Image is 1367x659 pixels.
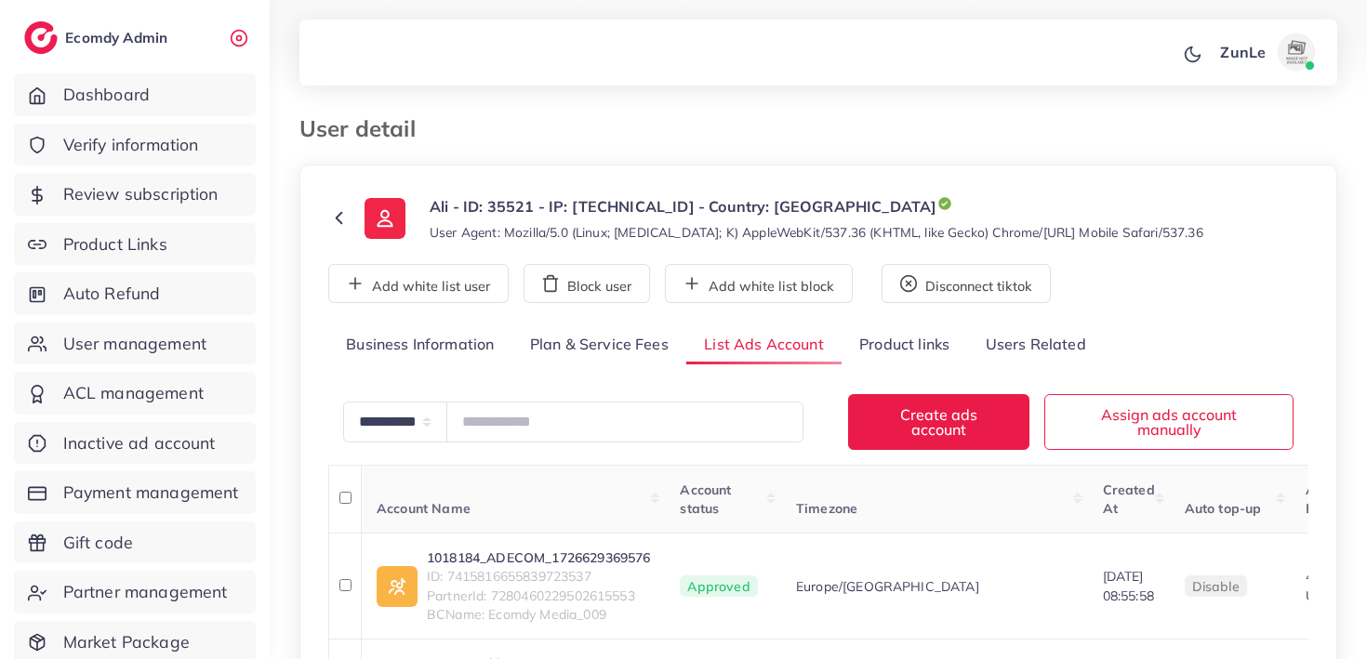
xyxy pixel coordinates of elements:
[63,182,219,206] span: Review subscription
[427,587,650,605] span: PartnerId: 7280460229502615553
[430,223,1203,242] small: User Agent: Mozilla/5.0 (Linux; [MEDICAL_DATA]; K) AppleWebKit/537.36 (KHTML, like Gecko) Chrome/...
[427,567,650,586] span: ID: 7415816655839723537
[430,195,1203,217] p: Ali - ID: 35521 - IP: [TECHNICAL_ID] - Country: [GEOGRAPHIC_DATA]
[14,223,256,266] a: Product Links
[365,198,405,239] img: ic-user-info.36bf1079.svg
[1044,394,1294,449] button: Assign ads account manually
[63,580,228,604] span: Partner management
[14,471,256,514] a: Payment management
[1306,481,1358,517] span: Account Balance
[14,124,256,166] a: Verify information
[1210,33,1322,71] a: ZunLeavatar
[1103,568,1154,603] span: [DATE] 08:55:58
[14,571,256,613] a: Partner management
[967,325,1103,365] a: Users Related
[796,577,979,596] span: Europe/[GEOGRAPHIC_DATA]
[14,173,256,216] a: Review subscription
[63,282,161,306] span: Auto Refund
[328,325,512,365] a: Business Information
[796,500,857,517] span: Timezone
[14,422,256,465] a: Inactive ad account
[65,29,172,46] h2: Ecomdy Admin
[63,133,199,157] span: Verify information
[377,566,418,607] img: ic-ad-info.7fc67b75.svg
[665,264,853,303] button: Add white list block
[882,264,1051,303] button: Disconnect tiktok
[63,332,206,356] span: User management
[24,21,172,54] a: logoEcomdy Admin
[299,115,431,142] h3: User detail
[14,73,256,116] a: Dashboard
[14,323,256,365] a: User management
[63,431,216,455] span: Inactive ad account
[14,372,256,415] a: ACL management
[512,325,686,365] a: Plan & Service Fees
[842,325,967,365] a: Product links
[328,264,509,303] button: Add white list user
[63,531,133,555] span: Gift code
[686,325,842,365] a: List Ads Account
[377,500,471,517] span: Account Name
[848,394,1029,449] button: Create ads account
[14,272,256,315] a: Auto Refund
[1192,578,1240,595] span: disable
[63,481,239,505] span: Payment management
[1278,33,1315,71] img: avatar
[680,575,757,598] span: Approved
[524,264,650,303] button: Block user
[63,83,150,107] span: Dashboard
[1220,41,1266,63] p: ZunLe
[1306,568,1333,603] span: 42.9 USD
[14,521,256,564] a: Gift code
[63,381,204,405] span: ACL management
[63,630,190,654] span: Market Package
[63,232,167,257] span: Product Links
[24,21,58,54] img: logo
[1185,500,1262,517] span: Auto top-up
[427,605,650,624] span: BCName: Ecomdy Media_009
[427,548,650,567] a: 1018184_ADECOM_1726629369576
[1103,481,1155,517] span: Created At
[680,481,731,517] span: Account status
[936,195,953,212] img: icon-tick.de4e08dc.svg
